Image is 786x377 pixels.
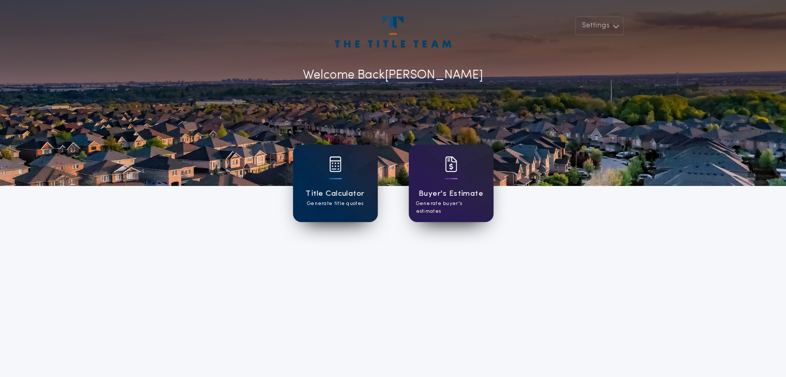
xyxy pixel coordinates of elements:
img: card icon [329,156,342,172]
p: Generate title quotes [307,200,363,208]
p: Generate buyer's estimates [416,200,486,215]
a: card iconBuyer's EstimateGenerate buyer's estimates [409,145,494,222]
h1: Buyer's Estimate [419,188,483,200]
p: Welcome Back [PERSON_NAME] [303,66,483,85]
button: Settings [575,17,624,35]
h1: Title Calculator [305,188,364,200]
img: account-logo [335,17,451,48]
img: card icon [445,156,457,172]
a: card iconTitle CalculatorGenerate title quotes [293,145,378,222]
